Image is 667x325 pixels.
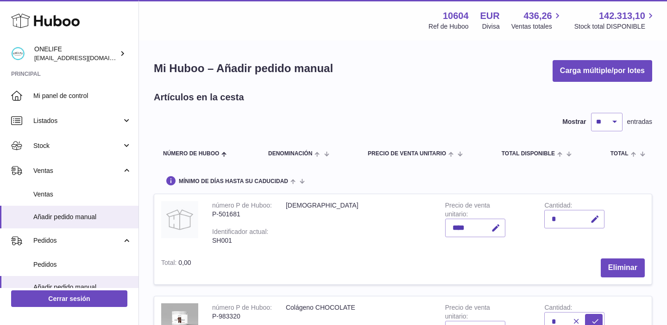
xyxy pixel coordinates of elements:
[33,283,132,292] span: Añadir pedido manual
[574,10,656,31] a: 142.313,10 Stock total DISPONIBLE
[279,194,438,251] td: [DEMOGRAPHIC_DATA]
[178,259,191,266] span: 0,00
[511,10,563,31] a: 436,26 Ventas totales
[212,202,272,211] div: número P de Huboo
[562,117,586,126] label: Mostrar
[161,259,178,269] label: Total
[480,10,500,22] strong: EUR
[627,117,652,126] span: entradas
[33,141,122,150] span: Stock
[33,213,132,221] span: Añadir pedido manual
[161,201,198,238] img: Shakers
[33,260,132,269] span: Pedidos
[445,304,490,322] label: Precio de venta unitario
[179,178,288,184] span: Mínimo de días hasta su caducidad
[511,22,563,31] span: Ventas totales
[428,22,468,31] div: Ref de Huboo
[544,304,572,313] label: Cantidad
[212,210,272,219] div: P-501681
[445,202,490,220] label: Precio de venta unitario
[33,166,122,175] span: Ventas
[443,10,469,22] strong: 10604
[34,54,136,61] span: [EMAIL_ADDRESS][DOMAIN_NAME]
[33,236,122,245] span: Pedidos
[154,91,244,104] h2: Artículos en la cesta
[610,151,629,157] span: Total
[368,151,446,157] span: Precio de venta unitario
[212,312,272,321] div: P-983320
[34,45,118,62] div: ONELIFE
[11,47,25,61] img: administracion@onelifespain.com
[502,151,555,157] span: Total DISPONIBLE
[33,117,122,125] span: Listados
[33,92,132,100] span: Mi panel de control
[163,151,219,157] span: Número de Huboo
[601,258,645,277] button: Eliminar
[482,22,500,31] div: Divisa
[553,60,652,82] button: Carga múltiple/por lotes
[599,10,645,22] span: 142.313,10
[574,22,656,31] span: Stock total DISPONIBLE
[268,151,312,157] span: Denominación
[212,304,272,313] div: número P de Huboo
[212,228,268,238] div: Identificador actual
[212,236,272,245] div: SH001
[524,10,552,22] span: 436,26
[11,290,127,307] a: Cerrar sesión
[33,190,132,199] span: Ventas
[154,61,333,76] h1: Mi Huboo – Añadir pedido manual
[544,202,572,211] label: Cantidad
